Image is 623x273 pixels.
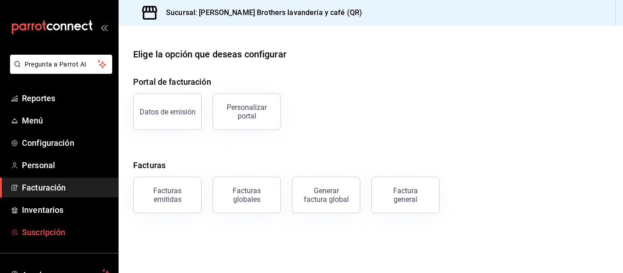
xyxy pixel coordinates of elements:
[100,24,108,31] button: open_drawer_menu
[133,159,608,171] h4: Facturas
[22,204,111,216] span: Inventarios
[22,114,111,127] span: Menú
[133,177,202,213] button: Facturas emitidas
[22,226,111,238] span: Suscripción
[22,181,111,194] span: Facturación
[159,7,362,18] h3: Sucursal: [PERSON_NAME] Brothers lavandería y café (QR)
[139,186,196,204] div: Facturas emitidas
[133,47,286,61] div: Elige la opción que deseas configurar
[218,186,275,204] div: Facturas globales
[133,76,608,88] h4: Portal de facturación
[22,92,111,104] span: Reportes
[213,177,281,213] button: Facturas globales
[22,137,111,149] span: Configuración
[303,186,349,204] div: Generar factura global
[6,66,112,76] a: Pregunta a Parrot AI
[10,55,112,74] button: Pregunta a Parrot AI
[371,177,440,213] button: Factura general
[133,93,202,130] button: Datos de emisión
[218,103,275,120] div: Personalizar portal
[22,159,111,171] span: Personal
[140,108,196,116] div: Datos de emisión
[25,60,98,69] span: Pregunta a Parrot AI
[292,177,360,213] button: Generar factura global
[213,93,281,130] button: Personalizar portal
[383,186,428,204] div: Factura general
